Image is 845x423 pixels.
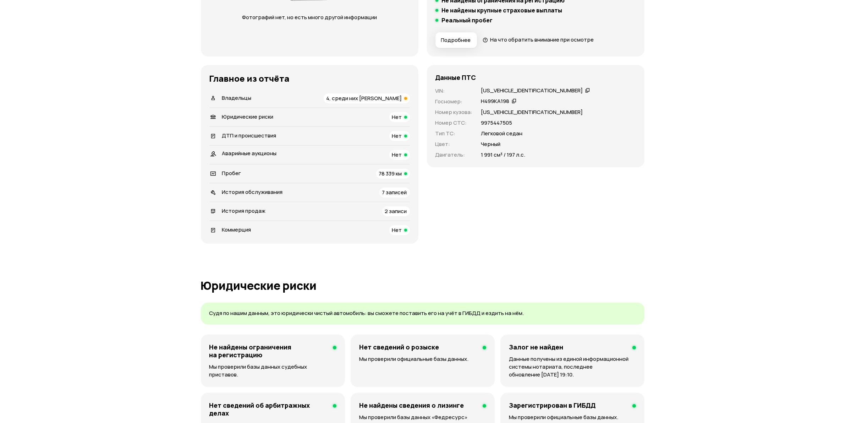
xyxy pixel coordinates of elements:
button: Подробнее [435,32,477,48]
p: Легковой седан [481,130,523,137]
h4: Нет сведений о розыске [359,343,439,351]
p: [US_VEHICLE_IDENTIFICATION_NUMBER] [481,108,583,116]
span: 7 записей [382,189,407,196]
p: Черный [481,140,501,148]
span: Аварийные аукционы [222,150,277,157]
p: 9975447505 [481,119,512,127]
h5: Реальный пробег [442,17,493,24]
h4: Зарегистрирован в ГИБДД [509,401,596,409]
span: 78 339 км [379,170,402,177]
div: [US_VEHICLE_IDENTIFICATION_NUMBER] [481,87,583,94]
p: VIN : [435,87,473,95]
span: Подробнее [441,37,471,44]
span: Владельцы [222,94,252,102]
p: Данные получены из единой информационной системы нотариата, последнее обновление [DATE] 19:10. [509,355,636,379]
p: Номер кузова : [435,108,473,116]
h4: Не найдены ограничения на регистрацию [209,343,328,359]
h1: Юридические риски [201,279,644,292]
h5: Не найдены крупные страховые выплаты [442,7,563,14]
div: Н499КА198 [481,98,510,105]
p: Цвет : [435,140,473,148]
h4: Не найдены сведения о лизинге [359,401,464,409]
span: На что обратить внимание при осмотре [490,36,594,43]
a: На что обратить внимание при осмотре [483,36,594,43]
span: Нет [392,113,402,121]
span: Юридические риски [222,113,274,120]
p: 1 991 см³ / 197 л.с. [481,151,526,159]
span: 4, среди них [PERSON_NAME] [327,94,402,102]
span: История обслуживания [222,188,283,196]
h4: Нет сведений об арбитражных делах [209,401,328,417]
span: История продаж [222,207,266,215]
span: Коммерция [222,226,251,233]
p: Двигатель : [435,151,473,159]
p: Судя по нашим данным, это юридически чистый автомобиль: вы сможете поставить его на учёт в ГИБДД ... [209,310,636,317]
p: Мы проверили официальные базы данных. [359,355,486,363]
span: Пробег [222,169,241,177]
h4: Данные ПТС [435,74,476,81]
span: Нет [392,151,402,158]
span: ДТП и происшествия [222,132,276,139]
p: Мы проверили базы данных судебных приставов. [209,363,337,379]
p: Госномер : [435,98,473,105]
p: Тип ТС : [435,130,473,137]
h4: Залог не найден [509,343,563,351]
p: Мы проверили официальные базы данных. [509,413,636,421]
span: 2 записи [385,207,407,215]
span: Нет [392,226,402,234]
p: Фотографий нет, но есть много другой информации [235,13,384,21]
span: Нет [392,132,402,140]
p: Номер СТС : [435,119,473,127]
h3: Главное из отчёта [209,74,410,83]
